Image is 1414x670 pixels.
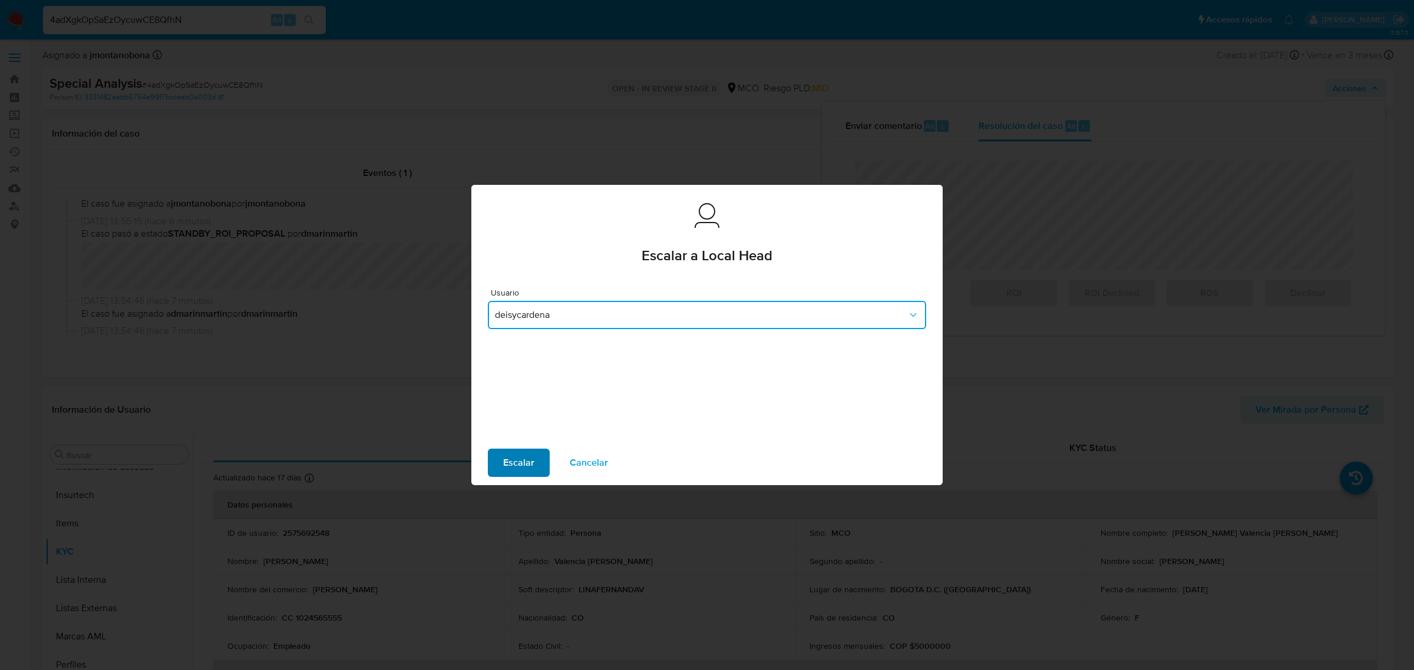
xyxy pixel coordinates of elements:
span: deisycardena [495,309,907,321]
span: Escalar [503,450,534,476]
span: Usuario [491,288,929,297]
span: Cancelar [570,450,608,476]
span: Escalar a Local Head [642,248,772,263]
button: Cancelar [554,449,623,477]
button: deisycardena [488,301,926,329]
button: Escalar [488,449,550,477]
